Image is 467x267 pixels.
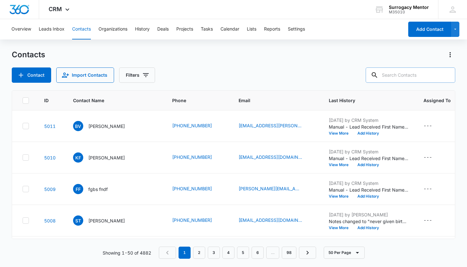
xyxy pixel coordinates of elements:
button: Contacts [72,19,91,39]
a: Navigate to contact details page for Brooke Villalobos [44,123,56,129]
div: Assigned To - - Select to Edit Field [423,185,443,193]
button: View More [329,194,353,198]
button: History [135,19,150,39]
span: Contact Name [73,97,148,104]
div: Contact Name - Kettly Fontaine - Select to Edit Field [73,152,136,163]
div: Phone - +1 (786) 217-2795 - Select to Edit Field [172,122,223,130]
div: account id [389,10,429,14]
span: CRM [49,6,62,12]
button: Projects [176,19,193,39]
div: Email - soanto31@gmail.com - Select to Edit Field [239,217,314,224]
a: Page 2 [193,247,205,259]
a: Page 6 [252,247,264,259]
button: Add Contact [408,22,451,37]
div: Email - john@gmail.com - Select to Edit Field [239,185,314,193]
p: fgbs fndf [88,186,108,193]
button: Add History [353,163,383,167]
div: --- [423,185,432,193]
button: Settings [288,19,305,39]
button: View More [329,226,353,230]
span: Phone [172,97,214,104]
input: Search Contacts [366,67,455,83]
button: Tasks [201,19,213,39]
button: Import Contacts [56,67,114,83]
p: Manual - Lead Received First Name: [PERSON_NAME] Last Name: [PERSON_NAME] Phone: [PHONE_NUMBER] E... [329,123,408,130]
button: Lists [247,19,256,39]
a: Navigate to contact details page for fgbs fndf [44,186,56,192]
a: [EMAIL_ADDRESS][PERSON_NAME][DOMAIN_NAME] [239,122,302,129]
p: [DATE] by CRM System [329,117,408,123]
button: Actions [445,50,455,60]
div: Phone - +1 (702) 964-7823 - Select to Edit Field [172,154,223,161]
p: [PERSON_NAME] [88,123,125,130]
button: Filters [119,67,155,83]
div: account name [389,5,429,10]
em: 1 [179,247,191,259]
span: Last History [329,97,399,104]
div: Email - brooke1.villalobos@gmail.com - Select to Edit Field [239,122,314,130]
h1: Contacts [12,50,45,60]
button: Deals [157,19,169,39]
button: Add History [353,131,383,135]
button: 50 Per Page [324,247,365,259]
a: [PHONE_NUMBER] [172,154,212,160]
button: Calendar [220,19,239,39]
p: [PERSON_NAME] [88,217,125,224]
button: Overview [11,19,31,39]
div: Contact Name - Brooke Villalobos - Select to Edit Field [73,121,136,131]
p: Showing 1-50 of 4882 [103,249,151,256]
a: [EMAIL_ADDRESS][DOMAIN_NAME] [239,217,302,223]
span: ST [73,215,83,226]
nav: Pagination [159,247,316,259]
p: [DATE] by CRM System [329,180,408,186]
a: Navigate to contact details page for Kettly Fontaine [44,155,56,160]
div: Assigned To - - Select to Edit Field [423,217,443,224]
span: ff [73,184,83,194]
a: Page 98 [282,247,296,259]
div: Contact Name - fgbs fndf - Select to Edit Field [73,184,119,194]
a: [PHONE_NUMBER] [172,122,212,129]
a: [PERSON_NAME][EMAIL_ADDRESS][DOMAIN_NAME] [239,185,302,192]
div: Phone - +1 (213) 478-5963 - Select to Edit Field [172,185,223,193]
button: Add Contact [12,67,51,83]
a: [EMAIL_ADDRESS][DOMAIN_NAME] [239,154,302,160]
a: Page 3 [208,247,220,259]
button: Add History [353,226,383,230]
a: [PHONE_NUMBER] [172,185,212,192]
div: Phone - +1 (619) 776-7422 - Select to Edit Field [172,217,223,224]
span: Assigned To [423,97,451,104]
p: Manual - Lead Received First Name: [PERSON_NAME] Last Name: [PERSON_NAME] Phone: [PHONE_NUMBER] E... [329,155,408,162]
a: Navigate to contact details page for Sophia Torres [44,218,56,223]
a: Page 4 [222,247,234,259]
span: KF [73,152,83,163]
p: Notes changed to "never given birth, no term" [329,218,408,225]
div: --- [423,122,432,130]
a: [PHONE_NUMBER] [172,217,212,223]
span: BV [73,121,83,131]
div: Contact Name - Sophia Torres - Select to Edit Field [73,215,136,226]
a: Next Page [299,247,316,259]
p: [DATE] by [PERSON_NAME] [329,211,408,218]
div: --- [423,154,432,161]
p: [PERSON_NAME] [88,154,125,161]
div: Assigned To - - Select to Edit Field [423,154,443,161]
button: View More [329,131,353,135]
p: Manual - Lead Received First Name: fgbs Last Name: fndf Phone: [PHONE_NUMBER] Email: [PERSON_NAME... [329,186,408,193]
a: Page 5 [237,247,249,259]
span: ID [44,97,49,104]
button: Reports [264,19,280,39]
div: Email - montinajeanne@yahoo.com - Select to Edit Field [239,154,314,161]
button: Add History [353,194,383,198]
div: Assigned To - - Select to Edit Field [423,122,443,130]
p: [DATE] by CRM System [329,148,408,155]
button: View More [329,163,353,167]
span: Email [239,97,304,104]
button: Leads Inbox [39,19,64,39]
button: Organizations [98,19,127,39]
div: --- [423,217,432,224]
